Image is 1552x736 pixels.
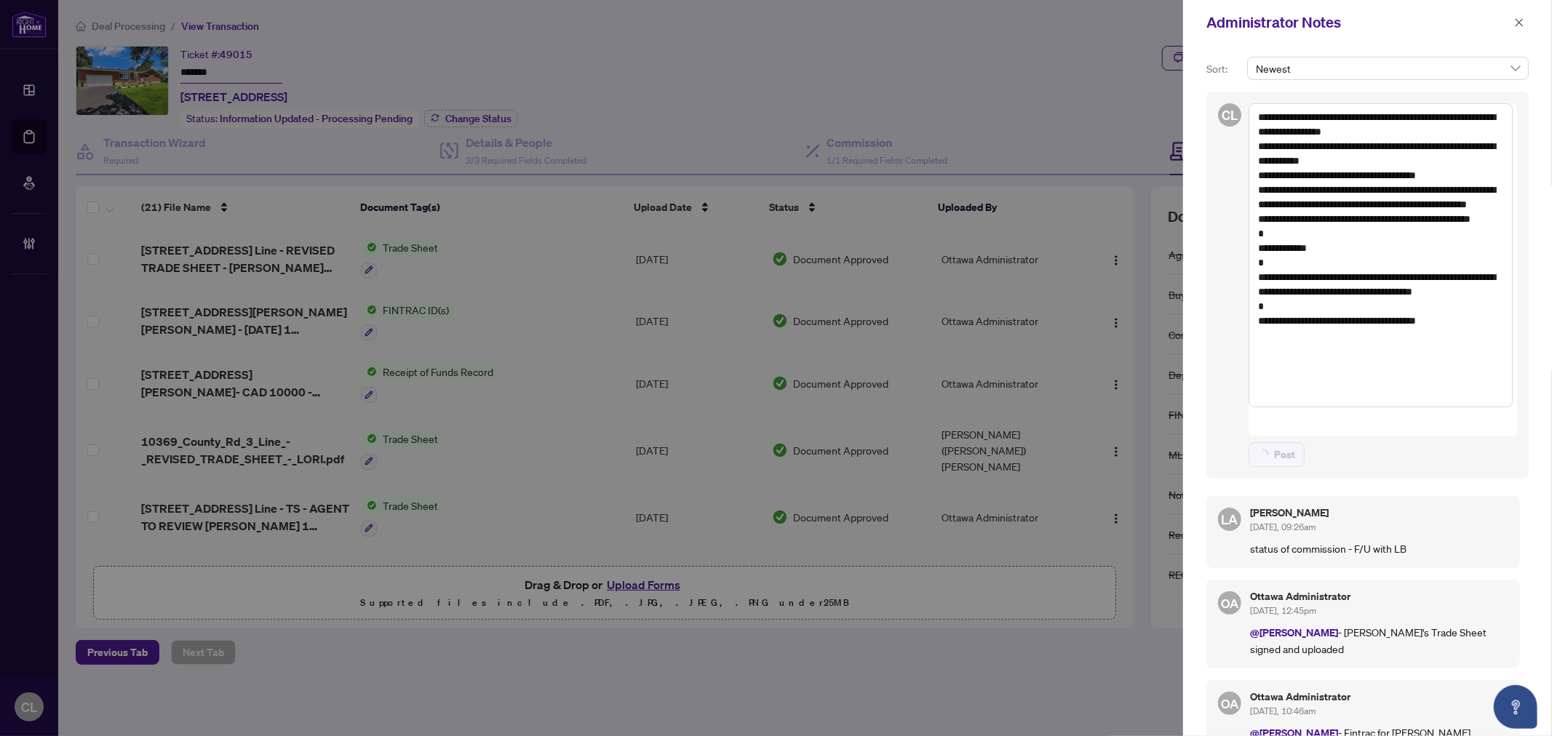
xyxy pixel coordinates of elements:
[1222,105,1238,125] span: CL
[1514,17,1524,28] span: close
[1250,508,1508,518] h5: [PERSON_NAME]
[1222,509,1238,529] span: LA
[1221,693,1238,713] span: OA
[1249,442,1305,467] button: Post
[1250,591,1508,601] h5: Ottawa Administrator
[1250,521,1316,532] span: [DATE], 09:26am
[1250,540,1508,556] p: status of commission - F/U with LB
[1256,57,1520,79] span: Newest
[1494,685,1537,729] button: Open asap
[1250,692,1508,702] h5: Ottawa Administrator
[1221,593,1238,612] span: OA
[1206,61,1241,77] p: Sort:
[1250,625,1338,639] span: @[PERSON_NAME]
[1250,605,1316,616] span: [DATE], 12:45pm
[1250,624,1508,657] p: - [PERSON_NAME]'s Trade Sheet signed and uploaded
[1250,705,1316,716] span: [DATE], 10:46am
[1206,12,1510,33] div: Administrator Notes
